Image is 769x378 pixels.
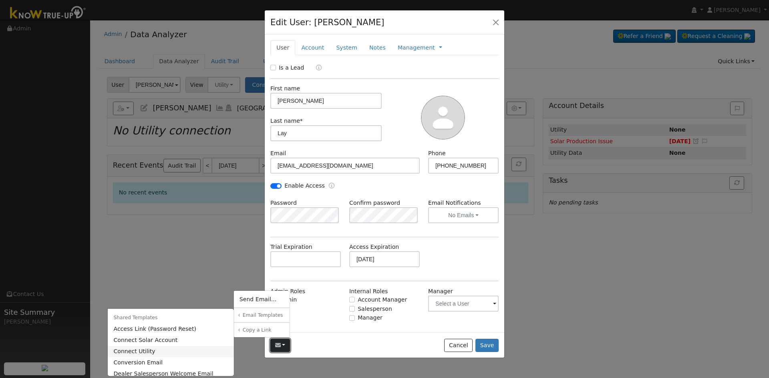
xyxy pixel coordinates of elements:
[243,327,284,333] h6: Copy a Link
[358,314,382,322] label: Manager
[358,305,392,313] label: Salesperson
[295,40,330,55] a: Account
[349,306,355,312] input: Salesperson
[108,357,234,368] a: Conversion Email
[243,312,284,318] h6: Email Templates
[363,40,392,55] a: Notes
[444,339,473,352] button: Cancel
[358,296,407,304] label: Account Manager
[270,65,276,70] input: Is a Lead
[330,40,363,55] a: System
[428,296,499,312] input: Select a User
[270,40,295,55] a: User
[240,326,290,334] a: Copy a Link
[270,117,303,125] label: Last name
[349,199,400,207] label: Confirm password
[349,315,355,321] input: Manager
[428,149,446,158] label: Phone
[270,287,305,296] label: Admin Roles
[270,243,312,251] label: Trial Expiration
[349,287,388,296] label: Internal Roles
[270,339,290,352] button: tj99express@yahoo.com
[428,287,453,296] label: Manager
[108,323,234,334] a: Access Link (Password Reset)
[428,199,499,207] label: Email Notifications
[108,312,234,323] h6: Shared Templates
[428,207,499,223] button: No Emails
[329,182,334,191] a: Enable Access
[284,182,325,190] label: Enable Access
[481,331,499,339] div: Stats
[475,339,499,352] button: Save
[279,64,304,72] label: Is a Lead
[270,149,286,158] label: Email
[240,311,290,320] a: Email Templates
[270,199,297,207] label: Password
[108,334,234,346] a: Connect Solar Account
[270,84,300,93] label: First name
[310,64,322,73] a: Lead
[349,243,399,251] label: Access Expiration
[349,297,355,302] input: Account Manager
[108,346,234,357] a: Connect Utility
[300,118,303,124] span: Required
[234,294,290,305] a: Send Email...
[398,44,435,52] a: Management
[270,16,384,29] h4: Edit User: [PERSON_NAME]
